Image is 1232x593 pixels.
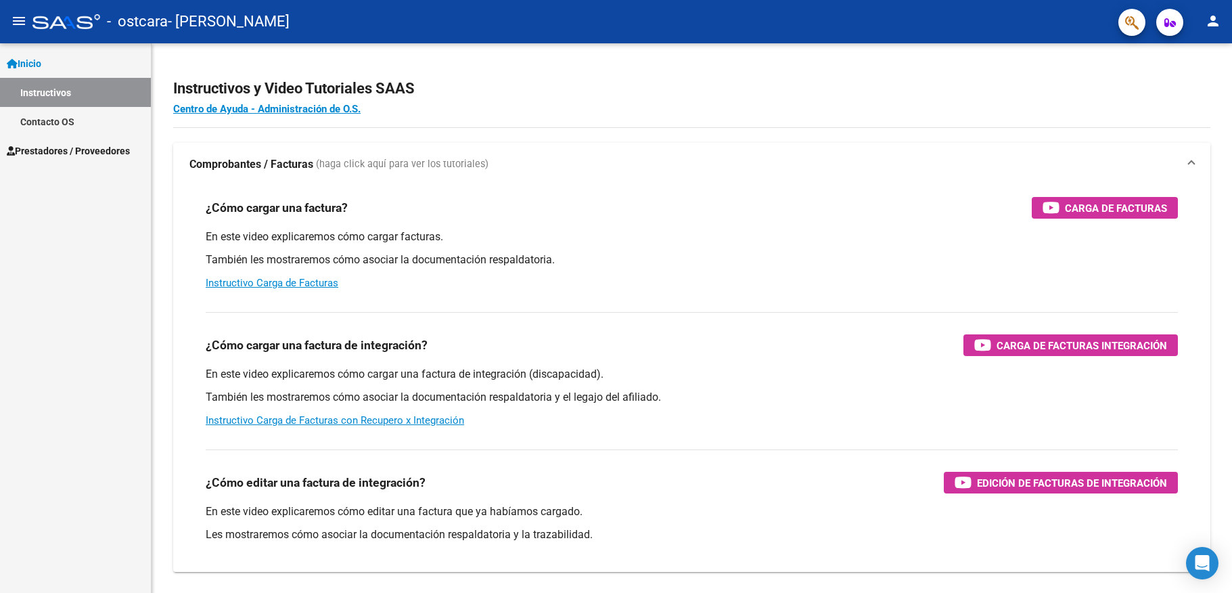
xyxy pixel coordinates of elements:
h2: Instructivos y Video Tutoriales SAAS [173,76,1210,102]
button: Carga de Facturas [1032,197,1178,219]
span: - ostcara [107,7,168,37]
p: También les mostraremos cómo asociar la documentación respaldatoria. [206,252,1178,267]
button: Edición de Facturas de integración [944,472,1178,493]
div: Open Intercom Messenger [1186,547,1218,579]
mat-expansion-panel-header: Comprobantes / Facturas (haga click aquí para ver los tutoriales) [173,143,1210,186]
h3: ¿Cómo cargar una factura de integración? [206,336,428,355]
h3: ¿Cómo cargar una factura? [206,198,348,217]
mat-icon: menu [11,13,27,29]
p: Les mostraremos cómo asociar la documentación respaldatoria y la trazabilidad. [206,527,1178,542]
div: Comprobantes / Facturas (haga click aquí para ver los tutoriales) [173,186,1210,572]
span: Prestadores / Proveedores [7,144,130,158]
span: Carga de Facturas Integración [997,337,1167,354]
h3: ¿Cómo editar una factura de integración? [206,473,426,492]
a: Instructivo Carga de Facturas [206,277,338,289]
p: También les mostraremos cómo asociar la documentación respaldatoria y el legajo del afiliado. [206,390,1178,405]
a: Centro de Ayuda - Administración de O.S. [173,103,361,115]
p: En este video explicaremos cómo editar una factura que ya habíamos cargado. [206,504,1178,519]
span: Edición de Facturas de integración [977,475,1167,491]
span: Carga de Facturas [1065,200,1167,217]
p: En este video explicaremos cómo cargar facturas. [206,229,1178,244]
a: Instructivo Carga de Facturas con Recupero x Integración [206,414,464,426]
p: En este video explicaremos cómo cargar una factura de integración (discapacidad). [206,367,1178,382]
strong: Comprobantes / Facturas [189,157,313,172]
span: - [PERSON_NAME] [168,7,290,37]
button: Carga de Facturas Integración [963,334,1178,356]
span: (haga click aquí para ver los tutoriales) [316,157,488,172]
mat-icon: person [1205,13,1221,29]
span: Inicio [7,56,41,71]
